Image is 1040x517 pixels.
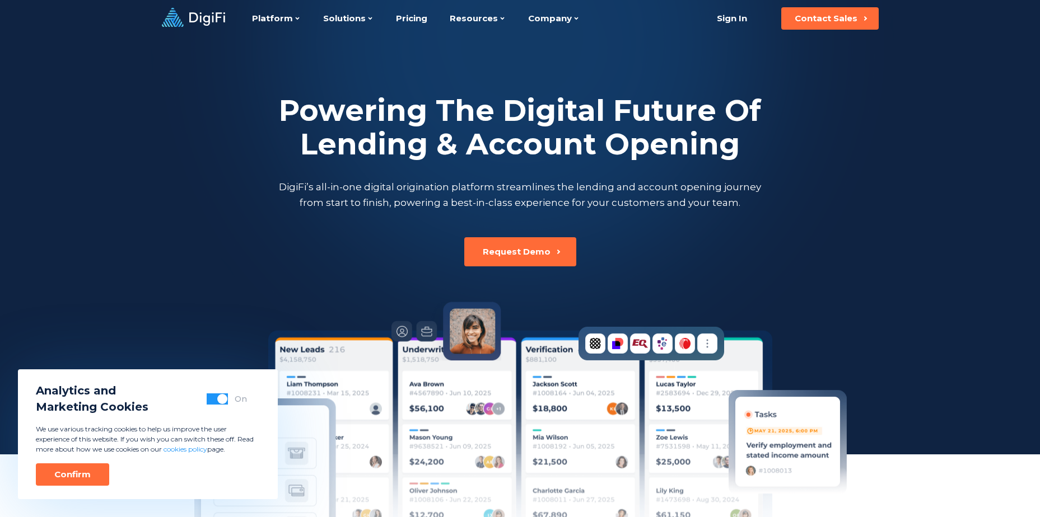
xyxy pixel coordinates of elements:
[464,237,576,266] button: Request Demo
[164,445,207,453] a: cookies policy
[277,94,764,161] h2: Powering The Digital Future Of Lending & Account Opening
[54,469,91,480] div: Confirm
[703,7,761,30] a: Sign In
[36,399,148,415] span: Marketing Cookies
[36,383,148,399] span: Analytics and
[781,7,879,30] button: Contact Sales
[36,463,109,486] button: Confirm
[235,393,247,405] div: On
[483,246,551,257] div: Request Demo
[795,13,857,24] div: Contact Sales
[277,179,764,210] p: DigiFi’s all-in-one digital origination platform streamlines the lending and account opening jour...
[36,424,260,454] p: We use various tracking cookies to help us improve the user experience of this website. If you wi...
